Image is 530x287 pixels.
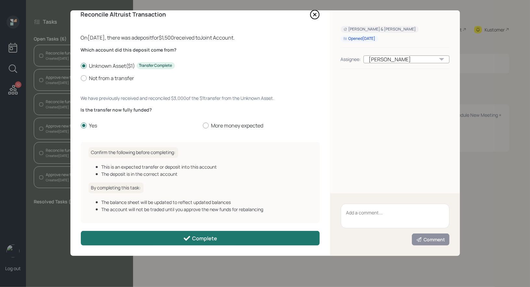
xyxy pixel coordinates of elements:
label: Which account did this deposit come from? [81,47,320,53]
button: Comment [412,233,450,245]
h6: Confirm the following before completing: [89,147,178,158]
div: [PERSON_NAME] & [PERSON_NAME] [343,27,416,32]
h4: Reconcile Altruist Transaction [81,11,166,18]
div: Comment [416,236,445,243]
div: Opened [DATE] [343,36,376,42]
button: Complete [81,231,320,245]
div: [PERSON_NAME] [364,55,450,63]
label: Unknown Asset ( $1 ) [81,62,320,69]
h6: By completing this task: [89,183,143,193]
label: More money expected [203,122,320,129]
div: Transfer Complete [139,63,172,68]
div: The account will not be traded until you approve the new funds for rebalancing [102,206,312,213]
div: We have previously received and reconciled $3,000 of the $1 transfer from the Unknown Asset . [81,95,320,102]
div: This is an expected transfer or deposit into this account [102,163,312,170]
div: Complete [183,234,217,242]
div: On [DATE] , there was a deposit for $1,500 received to Joint Account . [81,34,320,42]
div: The balance sheet will be updated to reflect updated balances [102,199,312,206]
label: Not from a transfer [81,75,320,82]
div: Assignee: [341,56,361,63]
label: Yes [81,122,198,129]
label: Is the transfer now fully funded? [81,107,320,113]
div: The deposit is in the correct account [102,171,312,177]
